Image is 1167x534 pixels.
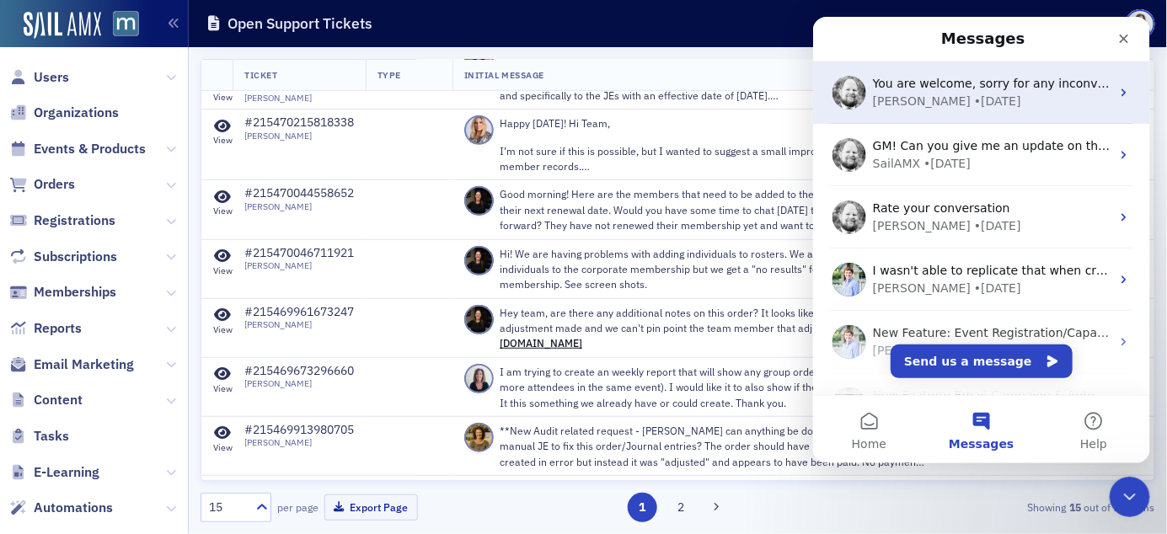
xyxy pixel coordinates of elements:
[9,463,99,482] a: E-Learning
[213,324,233,335] div: View
[101,11,139,40] a: View Homepage
[161,200,208,218] div: • [DATE]
[938,16,996,31] div: Support
[244,92,354,103] div: [PERSON_NAME]
[9,140,146,158] a: Events & Products
[19,246,53,280] img: Profile image for Luke
[9,175,75,194] a: Orders
[9,283,116,302] a: Memberships
[34,68,69,87] span: Users
[34,319,82,338] span: Reports
[60,263,158,280] div: [PERSON_NAME]
[500,305,925,351] p: Hey team, are there any additional notes on this order? It looks like there was an adjustment mad...
[209,499,246,516] div: 15
[9,355,134,374] a: Email Marketing
[244,364,354,379] div: #215469673296660
[60,122,977,136] span: GM! Can you give me an update on this ticket. [PERSON_NAME] is also happy to bring this to the SA...
[500,88,925,103] p: and specifically to the JEs with an effective date of [DATE]. When comparing the FLINES in Xero w...
[9,248,117,266] a: Subscriptions
[244,131,354,142] div: [PERSON_NAME]
[19,371,53,404] img: Profile image for Luke
[377,69,401,81] span: Type
[34,104,119,122] span: Organizations
[848,499,1155,515] div: Showing out of items
[244,423,354,438] div: #215469913980705
[24,12,101,39] img: SailAMX
[628,493,657,522] button: 1
[267,421,294,433] span: Help
[34,140,146,158] span: Events & Products
[500,115,925,131] p: Happy [DATE]! Hi Team,
[19,308,53,342] img: Profile image for Luke
[34,391,83,409] span: Content
[228,13,372,34] h1: Open Support Tickets
[112,379,224,446] button: Messages
[113,11,139,37] img: SailAMX
[34,499,113,517] span: Automations
[34,283,116,302] span: Memberships
[500,423,925,469] p: **New Audit related request - [PERSON_NAME] can anything be done in Sail other than a manual JE t...
[1021,16,1116,31] div: [DOMAIN_NAME]
[9,391,83,409] a: Content
[213,265,233,276] div: View
[111,138,158,156] div: • [DATE]
[136,421,201,433] span: Messages
[1126,9,1155,39] span: Profile
[277,499,319,515] label: per page
[34,427,69,446] span: Tasks
[500,364,925,410] p: I am trying to create an weekly report that will show any group orders/registrations (5 or more a...
[9,104,119,122] a: Organizations
[500,143,925,174] p: I’m not sure if this is possible, but I wanted to suggest a small improvement for the member reco...
[1067,499,1084,515] strong: 15
[244,69,277,81] span: Ticket
[464,69,544,81] span: Initial Message
[244,305,354,320] div: #215469961673247
[244,319,354,330] div: [PERSON_NAME]
[213,442,233,453] div: View
[244,115,354,131] div: #215470215818338
[813,17,1150,463] iframe: Intercom live chat
[244,378,354,389] div: [PERSON_NAME]
[500,186,925,232] p: Good morning! Here are the members that need to be added to the UHY roster along with their next ...
[161,263,208,280] div: • [DATE]
[60,184,197,198] span: Rate your conversation
[34,175,75,194] span: Orders
[60,325,158,343] div: [PERSON_NAME]
[34,463,99,482] span: E-Learning
[34,211,115,230] span: Registrations
[9,319,82,338] a: Reports
[324,494,418,521] button: Export Page
[9,427,69,446] a: Tasks
[34,248,117,266] span: Subscriptions
[9,499,113,517] a: Automations
[666,493,695,522] button: 2
[1110,477,1150,517] iframe: Intercom live chat
[34,355,134,374] span: Email Marketing
[39,421,73,433] span: Home
[9,68,69,87] a: Users
[244,201,354,212] div: [PERSON_NAME]
[60,138,108,156] div: SailAMX
[244,437,354,448] div: [PERSON_NAME]
[500,246,925,292] p: Hi! We are having problems with adding individuals to rosters. We are trying to add individuals t...
[213,206,233,216] div: View
[60,200,158,218] div: [PERSON_NAME]
[213,383,233,394] div: View
[244,260,354,271] div: [PERSON_NAME]
[78,328,260,361] button: Send us a message
[19,184,53,217] img: Profile image for Aidan
[244,186,354,201] div: #215470044558652
[244,246,354,261] div: #215470046711921
[500,321,886,350] a: [URL][DOMAIN_NAME]
[161,325,208,343] div: • [DATE]
[213,92,233,103] div: View
[213,135,233,146] div: View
